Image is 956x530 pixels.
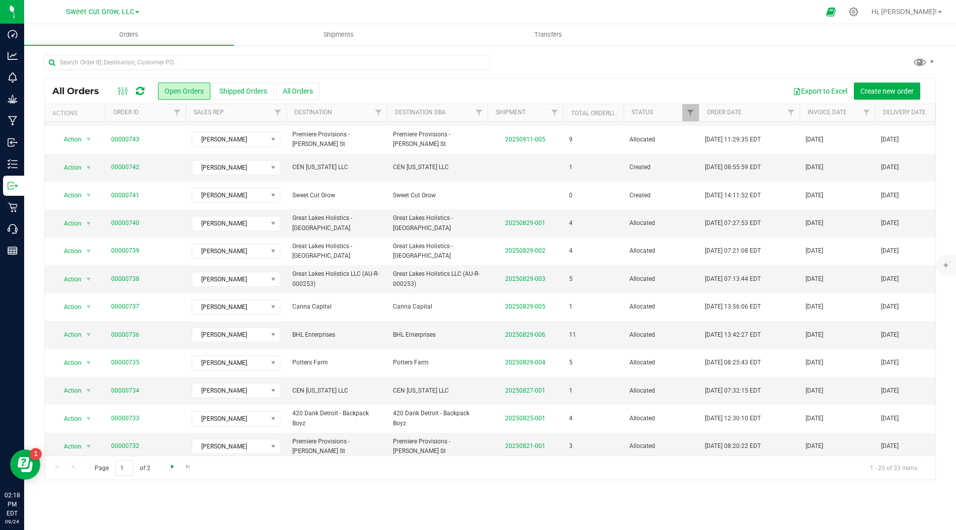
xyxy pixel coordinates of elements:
span: Page of 2 [86,460,158,476]
span: 11 [569,330,576,340]
span: select [83,188,95,202]
a: Filter [370,104,387,121]
iframe: Resource center unread badge [30,448,42,460]
span: Allocated [629,135,693,144]
span: Potters Farm [393,358,482,367]
span: Created [629,191,693,200]
a: 20250829-002 [505,247,545,254]
a: Transfers [443,24,653,45]
span: Allocated [629,274,693,284]
span: [DATE] 13:56:06 EDT [705,302,761,312]
span: [PERSON_NAME] [192,300,267,314]
span: 420 Dank Detroit - Backpack Boyz [292,409,381,428]
span: 1 [569,302,573,312]
button: Create new order [854,83,920,100]
inline-svg: Monitoring [8,72,18,83]
span: Allocated [629,358,693,367]
span: Premiere Provisions - [PERSON_NAME] St [292,437,381,456]
a: Order ID [113,109,139,116]
span: Great Lakes Holistics LLC (AU-R-000253) [292,269,381,288]
a: 20250911-005 [505,136,545,143]
span: [DATE] [806,358,823,367]
a: 00000743 [111,135,139,144]
span: Allocated [629,441,693,451]
span: [DATE] [881,386,899,396]
span: [DATE] 13:42:27 EDT [705,330,761,340]
span: Shipments [310,30,367,39]
a: Filter [169,104,186,121]
span: [DATE] [806,414,823,423]
span: select [83,272,95,286]
span: Open Ecommerce Menu [820,2,842,22]
inline-svg: Manufacturing [8,116,18,126]
span: select [83,384,95,398]
a: Filter [783,104,800,121]
span: [PERSON_NAME] [192,132,267,146]
a: 00000733 [111,414,139,423]
a: Filter [858,104,875,121]
span: [DATE] [806,135,823,144]
span: [DATE] [881,441,899,451]
span: 4 [569,414,573,423]
span: Great Lakes Holistics - [GEOGRAPHIC_DATA] [292,213,381,233]
span: 420 Dank Detroit - Backpack Boyz [393,409,482,428]
a: 20250821-001 [505,442,545,449]
span: [DATE] [881,414,899,423]
span: Action [55,384,82,398]
span: 4 [569,218,573,228]
span: select [83,216,95,231]
a: Destination DBA [395,109,446,116]
span: Hi, [PERSON_NAME]! [871,8,937,16]
a: 20250829-001 [505,219,545,226]
p: 02:18 PM EDT [5,491,20,518]
div: Actions [52,110,101,117]
input: Search Order ID, Destination, Customer PO... [44,55,490,70]
span: [DATE] 07:27:53 EDT [705,218,761,228]
span: CEN [US_STATE] LLC [393,163,482,172]
span: BHL Enterprises [292,330,381,340]
a: 00000741 [111,191,139,200]
span: [DATE] 07:21:08 EDT [705,246,761,256]
inline-svg: Outbound [8,181,18,191]
span: Action [55,439,82,453]
span: [PERSON_NAME] [192,412,267,426]
button: Open Orders [158,83,210,100]
span: [PERSON_NAME] [192,356,267,370]
span: [DATE] 14:11:52 EDT [705,191,761,200]
a: 20250829-006 [505,331,545,338]
span: 1 - 20 of 33 items [862,460,925,475]
span: [PERSON_NAME] [192,439,267,453]
a: Filter [934,104,950,121]
span: [DATE] [881,135,899,144]
span: CEN [US_STATE] LLC [292,386,381,396]
span: Great Lakes Holistics LLC (AU-R-000253) [393,269,482,288]
span: select [83,439,95,453]
span: 3 [569,441,573,451]
span: [DATE] [881,163,899,172]
a: Invoice Date [808,109,847,116]
span: Allocated [629,330,693,340]
inline-svg: Inbound [8,137,18,147]
a: Filter [546,104,563,121]
span: Action [55,300,82,314]
button: Shipped Orders [213,83,274,100]
span: Action [55,272,82,286]
a: Total Orderlines [571,110,625,117]
a: 00000740 [111,218,139,228]
span: select [83,244,95,258]
span: [DATE] [806,441,823,451]
span: CEN [US_STATE] LLC [393,386,482,396]
span: 1 [569,163,573,172]
span: [DATE] [806,163,823,172]
span: 5 [569,358,573,367]
span: 1 [569,386,573,396]
span: Allocated [629,218,693,228]
a: Go to the last page [181,460,196,474]
span: Premiere Provisions - [PERSON_NAME] St [292,130,381,149]
a: Go to the next page [165,460,180,474]
a: 00000734 [111,386,139,396]
span: Action [55,216,82,231]
span: [DATE] [881,330,899,340]
span: 4 [569,246,573,256]
span: [PERSON_NAME] [192,328,267,342]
